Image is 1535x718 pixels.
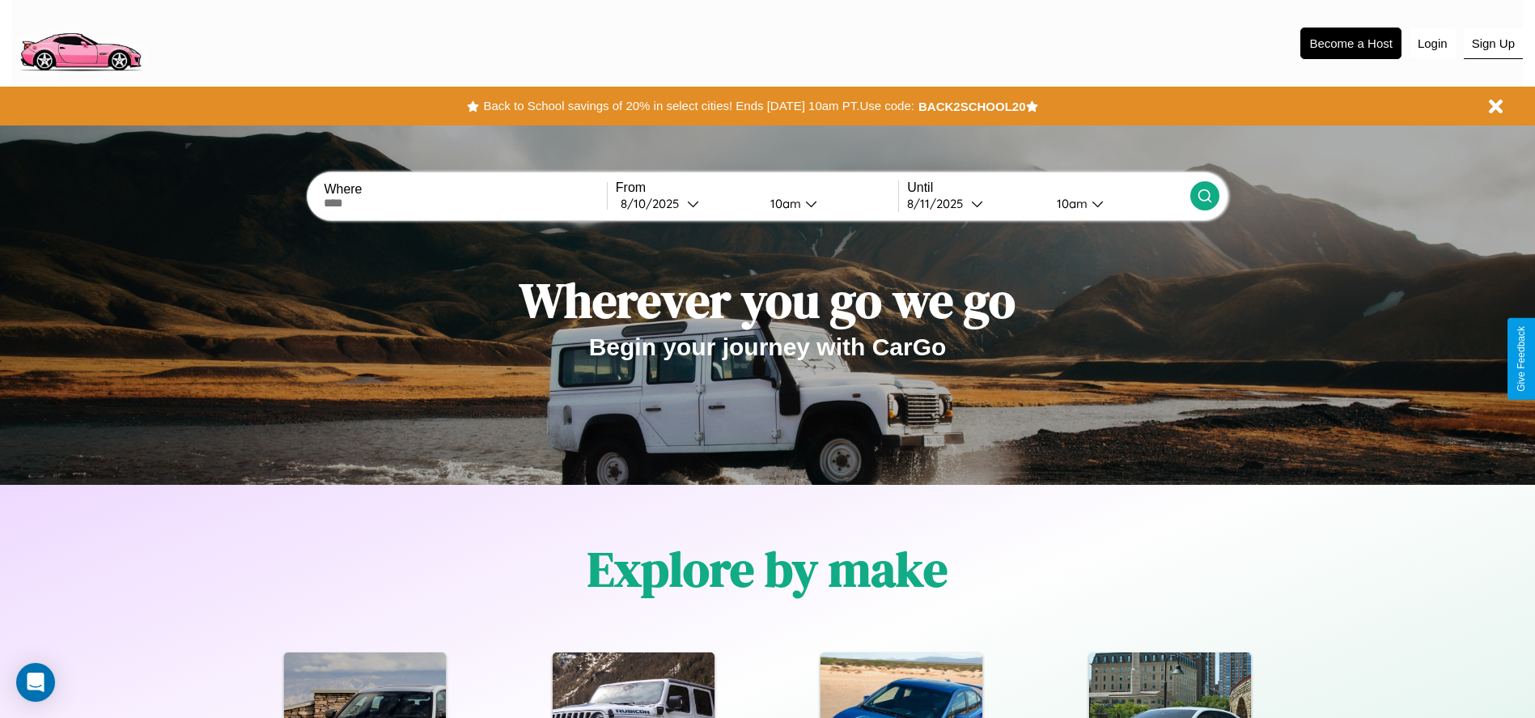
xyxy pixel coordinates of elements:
div: 8 / 10 / 2025 [621,196,687,211]
button: 8/10/2025 [616,195,757,212]
div: 10am [1049,196,1092,211]
div: 8 / 11 / 2025 [907,196,971,211]
button: 10am [757,195,899,212]
button: 10am [1044,195,1190,212]
div: 10am [762,196,805,211]
label: Until [907,181,1189,195]
div: Give Feedback [1516,326,1527,392]
button: Become a Host [1300,28,1401,59]
button: Back to School savings of 20% in select cities! Ends [DATE] 10am PT.Use code: [479,95,918,117]
div: Open Intercom Messenger [16,663,55,702]
label: Where [324,182,606,197]
img: logo [12,8,148,75]
button: Sign Up [1464,28,1523,59]
b: BACK2SCHOOL20 [918,100,1026,113]
button: Login [1410,28,1456,58]
h1: Explore by make [587,536,948,602]
label: From [616,181,898,195]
